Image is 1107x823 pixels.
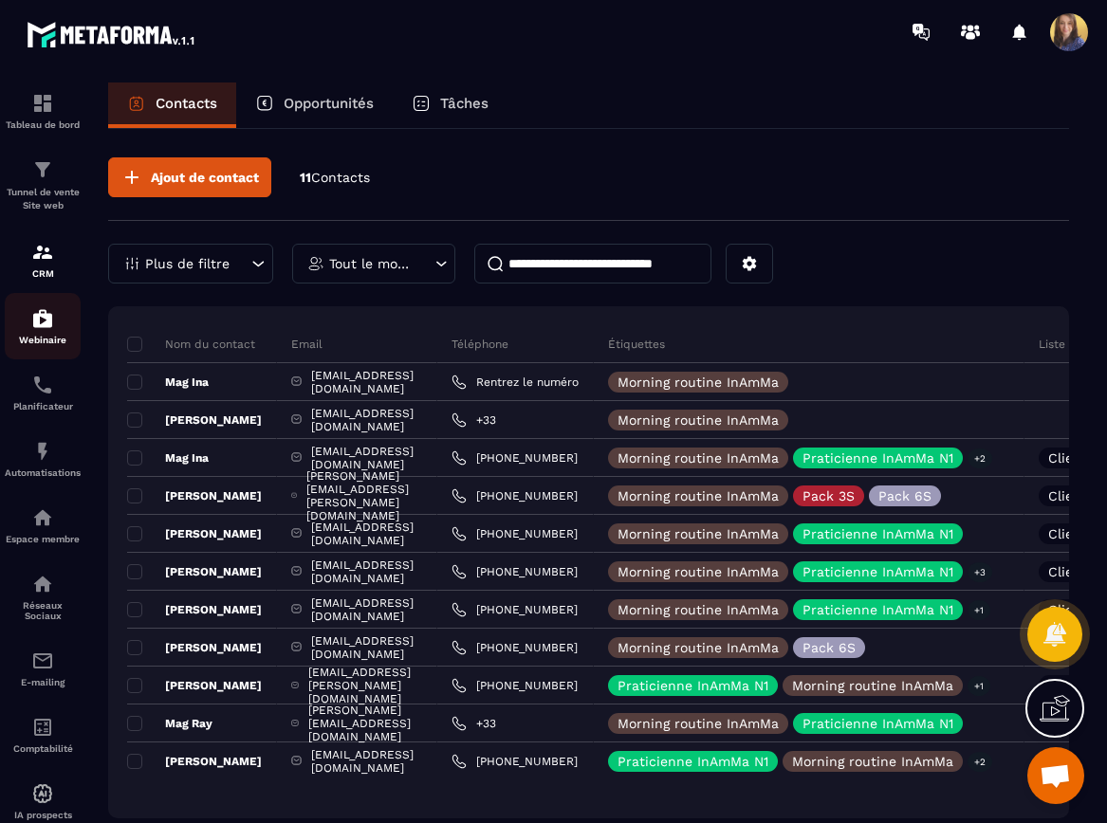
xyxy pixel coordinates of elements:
[1039,337,1065,352] p: Liste
[5,78,81,144] a: formationformationTableau de bord
[5,677,81,687] p: E-mailing
[618,717,779,730] p: Morning routine InAmMa
[5,359,81,426] a: schedulerschedulerPlanificateur
[5,702,81,768] a: accountantaccountantComptabilité
[127,716,212,731] p: Mag Ray
[127,526,262,541] p: [PERSON_NAME]
[31,782,54,805] img: automations
[452,488,578,503] a: [PHONE_NUMBER]
[618,641,779,654] p: Morning routine InAmMa
[452,412,496,428] a: +33
[452,450,578,466] a: [PHONE_NUMBER]
[452,564,578,579] a: [PHONE_NUMBER]
[127,640,262,655] p: [PERSON_NAME]
[968,562,992,582] p: +3
[803,565,953,578] p: Praticienne InAmMa N1
[127,375,209,390] p: Mag Ina
[5,600,81,621] p: Réseaux Sociaux
[31,92,54,115] img: formation
[1027,747,1084,804] div: Ouvrir le chat
[803,641,856,654] p: Pack 6S
[5,144,81,227] a: formationformationTunnel de vente Site web
[878,489,932,503] p: Pack 6S
[5,743,81,754] p: Comptabilité
[5,119,81,130] p: Tableau de bord
[31,158,54,181] img: formation
[618,451,779,465] p: Morning routine InAmMa
[151,168,259,187] span: Ajout de contact
[5,558,81,635] a: social-networksocial-networkRéseaux Sociaux
[145,257,230,270] p: Plus de filtre
[31,573,54,595] img: social-network
[5,268,81,279] p: CRM
[803,717,953,730] p: Praticienne InAmMa N1
[968,676,990,696] p: +1
[31,307,54,330] img: automations
[968,600,990,620] p: +1
[393,82,507,128] a: Tâches
[618,603,779,616] p: Morning routine InAmMa
[329,257,414,270] p: Tout le monde
[291,337,323,352] p: Email
[618,679,768,692] p: Praticienne InAmMa N1
[127,602,262,617] p: [PERSON_NAME]
[311,170,370,185] span: Contacts
[5,186,81,212] p: Tunnel de vente Site web
[156,95,217,112] p: Contacts
[618,565,779,578] p: Morning routine InAmMa
[608,337,665,352] p: Étiquettes
[236,82,393,128] a: Opportunités
[5,635,81,702] a: emailemailE-mailing
[803,603,953,616] p: Praticienne InAmMa N1
[31,440,54,463] img: automations
[5,401,81,411] p: Planificateur
[5,534,81,544] p: Espace membre
[452,526,578,541] a: [PHONE_NUMBER]
[452,640,578,655] a: [PHONE_NUMBER]
[5,492,81,558] a: automationsautomationsEspace membre
[27,17,197,51] img: logo
[803,527,953,540] p: Praticienne InAmMa N1
[618,413,779,427] p: Morning routine InAmMa
[127,754,262,769] p: [PERSON_NAME]
[618,755,768,768] p: Praticienne InAmMa N1
[127,412,262,428] p: [PERSON_NAME]
[31,506,54,529] img: automations
[452,337,508,352] p: Téléphone
[452,716,496,731] a: +33
[792,755,953,768] p: Morning routine InAmMa
[792,679,953,692] p: Morning routine InAmMa
[452,602,578,617] a: [PHONE_NUMBER]
[5,810,81,820] p: IA prospects
[31,716,54,739] img: accountant
[5,335,81,345] p: Webinaire
[31,241,54,264] img: formation
[31,649,54,672] img: email
[31,374,54,396] img: scheduler
[5,426,81,492] a: automationsautomationsAutomatisations
[284,95,374,112] p: Opportunités
[127,564,262,579] p: [PERSON_NAME]
[968,752,992,772] p: +2
[5,227,81,293] a: formationformationCRM
[452,678,578,693] a: [PHONE_NUMBER]
[108,82,236,128] a: Contacts
[618,489,779,503] p: Morning routine InAmMa
[803,451,953,465] p: Praticienne InAmMa N1
[618,375,779,389] p: Morning routine InAmMa
[618,527,779,540] p: Morning routine InAmMa
[452,754,578,769] a: [PHONE_NUMBER]
[440,95,489,112] p: Tâches
[5,293,81,359] a: automationsautomationsWebinaire
[300,169,370,187] p: 11
[127,337,255,352] p: Nom du contact
[127,488,262,503] p: [PERSON_NAME]
[5,467,81,478] p: Automatisations
[108,157,271,197] button: Ajout de contact
[968,448,992,468] p: +2
[127,678,262,693] p: [PERSON_NAME]
[127,450,209,466] p: Mag Ina
[803,489,855,503] p: Pack 3S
